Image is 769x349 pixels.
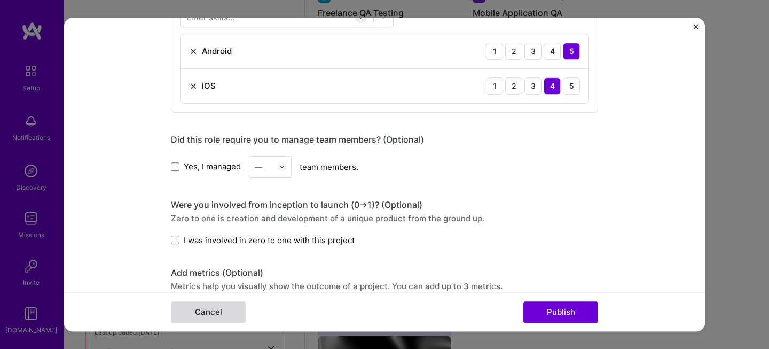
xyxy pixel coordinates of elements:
[171,156,598,178] div: team members.
[523,301,598,323] button: Publish
[202,45,232,57] div: Android
[693,24,699,35] button: Close
[171,267,598,278] div: Add metrics (Optional)
[524,77,542,95] div: 3
[184,161,241,172] span: Yes, I managed
[486,77,503,95] div: 1
[505,43,522,60] div: 2
[486,43,503,60] div: 1
[355,11,367,23] div: 2
[171,301,246,323] button: Cancel
[171,199,598,211] div: Were you involved from inception to launch (0 -> 1)? (Optional)
[544,43,561,60] div: 4
[563,77,580,95] div: 5
[171,134,598,145] div: Did this role require you to manage team members? (Optional)
[255,161,262,173] div: —
[563,43,580,60] div: 5
[544,77,561,95] div: 4
[171,213,598,224] div: Zero to one is creation and development of a unique product from the ground up.
[171,281,598,292] div: Metrics help you visually show the outcome of a project. You can add up to 3 metrics.
[189,82,198,90] img: Remove
[505,77,522,95] div: 2
[189,47,198,56] img: Remove
[202,80,216,91] div: iOS
[279,164,285,170] img: drop icon
[186,11,234,22] div: Enter skills...
[524,43,542,60] div: 3
[184,235,355,246] span: I was involved in zero to one with this project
